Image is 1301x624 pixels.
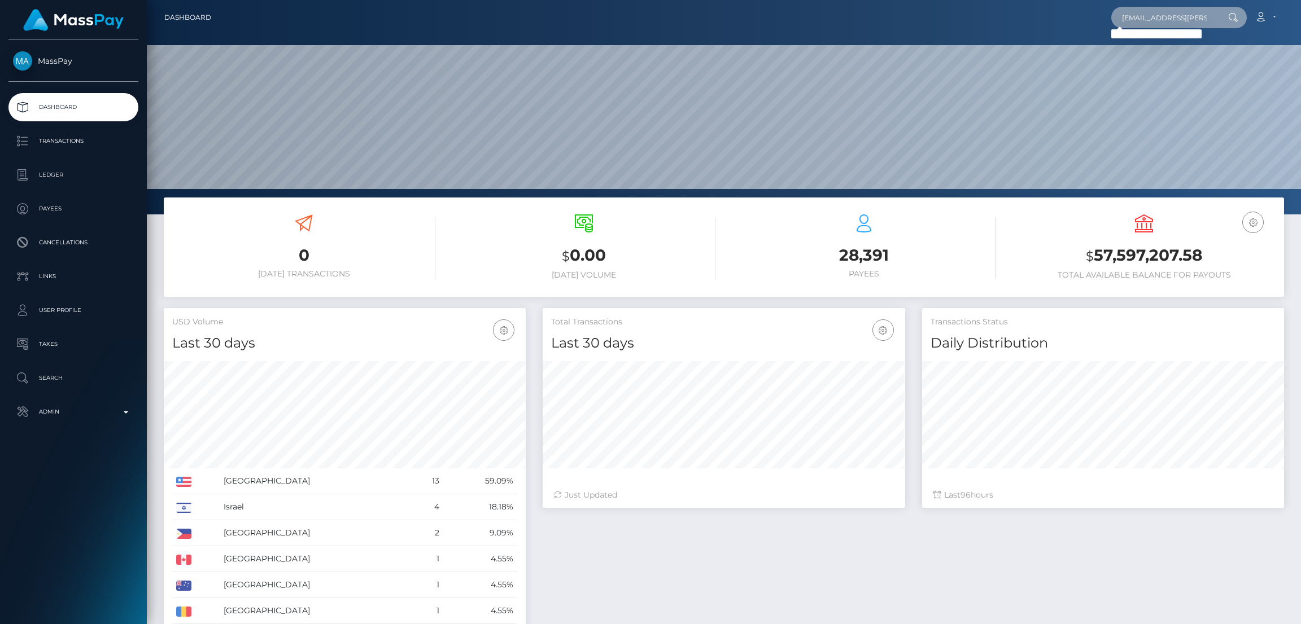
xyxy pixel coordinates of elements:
img: AU.png [176,581,191,591]
td: 2 [412,520,443,546]
td: 1 [412,546,443,572]
td: 4 [412,494,443,520]
p: Admin [13,403,134,420]
img: MassPay Logo [23,9,124,31]
span: MassPay [8,56,138,66]
a: Links [8,262,138,291]
a: Ledger [8,161,138,189]
p: Cancellations [13,234,134,251]
td: [GEOGRAPHIC_DATA] [220,572,412,598]
h3: 28,391 [732,244,996,266]
td: 1 [412,598,443,624]
a: User Profile [8,296,138,324]
td: 59.09% [443,468,517,494]
h6: Total Available Balance for Payouts [1012,270,1276,280]
td: 4.55% [443,572,517,598]
h4: Daily Distribution [931,333,1276,353]
td: 9.09% [443,520,517,546]
a: Search [8,364,138,392]
img: US.png [176,477,191,487]
p: Search [13,370,134,386]
p: Taxes [13,336,134,353]
p: Links [13,268,134,285]
small: $ [562,248,570,264]
a: Dashboard [164,6,211,29]
img: RO.png [176,607,191,617]
h5: Total Transactions [551,317,896,328]
p: User Profile [13,302,134,319]
td: 4.55% [443,546,517,572]
img: PH.png [176,529,191,539]
img: IL.png [176,503,191,513]
td: Israel [220,494,412,520]
small: $ [1086,248,1094,264]
img: MassPay [13,51,32,71]
h3: 57,597,207.58 [1012,244,1276,267]
h6: Payees [732,269,996,279]
td: [GEOGRAPHIC_DATA] [220,520,412,546]
p: Payees [13,200,134,217]
a: Cancellations [8,228,138,257]
a: Payees [8,195,138,223]
td: 1 [412,572,443,598]
td: [GEOGRAPHIC_DATA] [220,598,412,624]
div: Just Updated [554,489,893,501]
a: Transactions [8,127,138,155]
a: Admin [8,398,138,426]
p: Ledger [13,166,134,183]
img: CA.png [176,555,191,565]
a: Taxes [8,330,138,358]
td: [GEOGRAPHIC_DATA] [220,546,412,572]
input: Search... [1111,7,1217,28]
h4: Last 30 days [551,333,896,353]
div: Last hours [933,489,1273,501]
td: [GEOGRAPHIC_DATA] [220,468,412,494]
h3: 0 [172,244,435,266]
h5: USD Volume [172,317,517,328]
span: 96 [961,490,971,500]
td: 18.18% [443,494,517,520]
h5: Transactions Status [931,317,1276,328]
h4: Last 30 days [172,333,517,353]
td: 4.55% [443,598,517,624]
a: Dashboard [8,93,138,121]
td: 13 [412,468,443,494]
h6: [DATE] Volume [452,270,715,280]
h3: 0.00 [452,244,715,267]
h6: [DATE] Transactions [172,269,435,279]
p: Transactions [13,133,134,150]
p: Dashboard [13,99,134,116]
